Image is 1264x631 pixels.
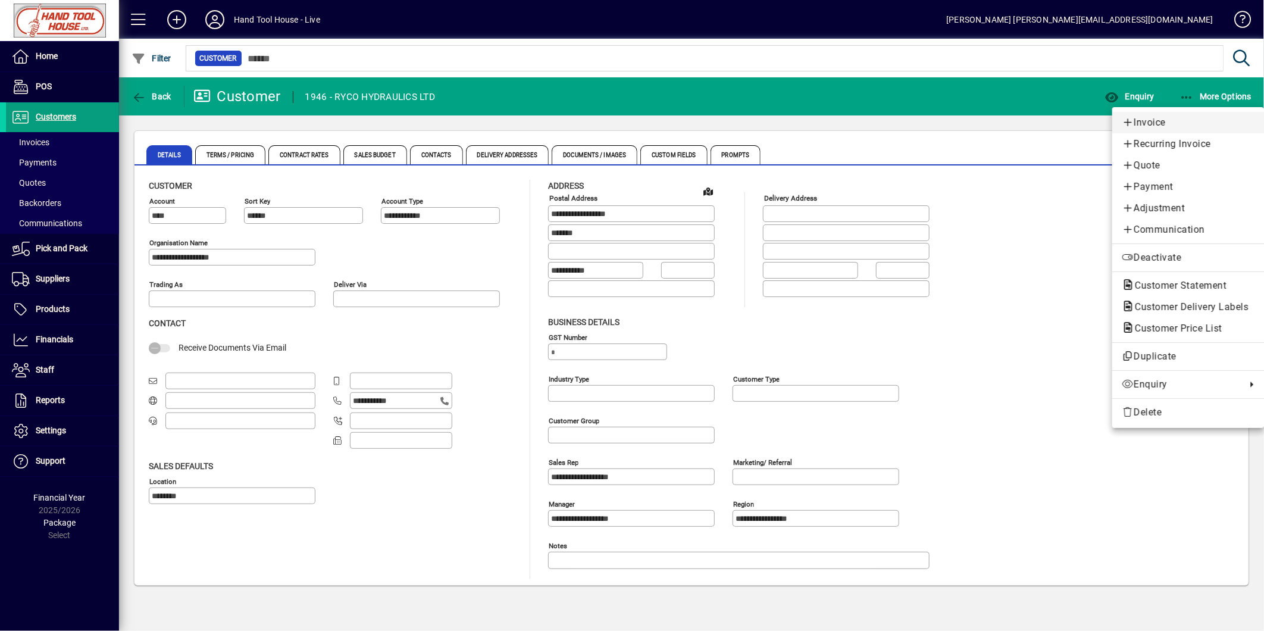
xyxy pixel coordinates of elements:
[1122,137,1254,151] span: Recurring Invoice
[1122,251,1254,265] span: Deactivate
[1122,223,1254,237] span: Communication
[1112,247,1264,268] button: Deactivate customer
[1122,377,1240,392] span: Enquiry
[1122,280,1232,291] span: Customer Statement
[1122,349,1254,364] span: Duplicate
[1122,201,1254,215] span: Adjustment
[1122,115,1254,130] span: Invoice
[1122,405,1254,420] span: Delete
[1122,301,1254,313] span: Customer Delivery Labels
[1122,180,1254,194] span: Payment
[1122,323,1228,334] span: Customer Price List
[1122,158,1254,173] span: Quote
